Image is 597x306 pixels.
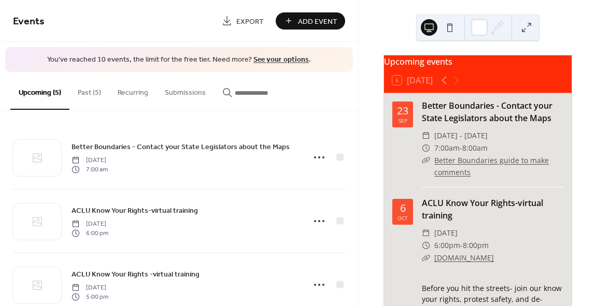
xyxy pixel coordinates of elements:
div: 23 [397,106,408,116]
span: Events [13,11,45,32]
div: ​ [422,142,430,154]
span: 8:00am [462,142,488,154]
span: Better Boundaries - Contact your State Legislators about the Maps [72,141,290,152]
a: ACLU Know Your Rights-virtual training [422,197,543,221]
div: ​ [422,252,430,264]
a: ACLU Know Your Rights-virtual training [72,205,198,216]
div: Oct [397,215,408,221]
button: Submissions [157,72,214,109]
a: Better Boundaries guide to make comments [434,155,549,178]
span: 6:00 pm [72,229,108,238]
a: Better Boundaries - Contact your State Legislators about the Maps [72,141,290,153]
a: Better Boundaries - Contact your State Legislators about the Maps [422,100,552,124]
span: [DATE] [72,155,108,165]
span: ACLU Know Your Rights -virtual training [72,269,200,280]
a: [DOMAIN_NAME] [434,253,494,263]
div: ​ [422,227,430,239]
span: Export [236,16,264,27]
span: ACLU Know Your Rights-virtual training [72,205,198,216]
span: 6:00pm [434,239,460,252]
div: ​ [422,154,430,167]
span: 5:00 pm [72,293,108,302]
span: [DATE] - [DATE] [434,129,488,142]
button: Recurring [109,72,157,109]
span: - [460,239,463,252]
span: [DATE] [434,227,458,239]
div: ​ [422,239,430,252]
button: Upcoming (5) [10,72,69,110]
div: ​ [422,129,430,142]
div: Upcoming events [384,55,572,68]
span: 7:00am [434,142,460,154]
button: Past (5) [69,72,109,109]
span: [DATE] [72,283,108,292]
span: 8:00pm [463,239,489,252]
span: - [460,142,462,154]
span: 7:00 am [72,165,108,174]
span: [DATE] [72,219,108,228]
a: See your options [253,53,309,67]
a: ACLU Know Your Rights -virtual training [72,268,200,280]
div: 6 [400,203,406,213]
a: Export [214,12,272,30]
div: Sep [399,118,407,123]
span: You've reached 10 events, the limit for the free tier. Need more? . [16,55,343,65]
